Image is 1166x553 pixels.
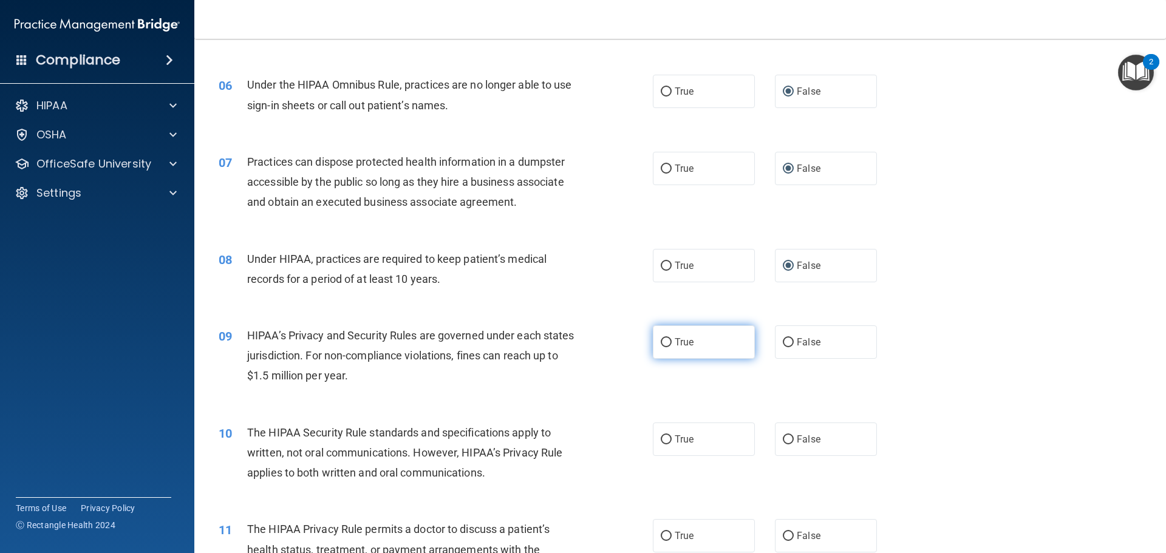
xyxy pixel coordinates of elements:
a: Terms of Use [16,502,66,514]
p: Settings [36,186,81,200]
span: 06 [219,78,232,93]
p: HIPAA [36,98,67,113]
input: True [661,435,672,444]
p: OfficeSafe University [36,157,151,171]
span: 08 [219,253,232,267]
input: True [661,532,672,541]
div: 2 [1149,62,1153,78]
button: Open Resource Center, 2 new notifications [1118,55,1154,90]
h4: Compliance [36,52,120,69]
span: HIPAA’s Privacy and Security Rules are governed under each states jurisdiction. For non-complianc... [247,329,574,382]
input: False [783,435,794,444]
p: OSHA [36,127,67,142]
input: False [783,338,794,347]
span: False [797,86,820,97]
input: False [783,165,794,174]
input: True [661,338,672,347]
a: Settings [15,186,177,200]
a: OfficeSafe University [15,157,177,171]
span: The HIPAA Security Rule standards and specifications apply to written, not oral communications. H... [247,426,562,479]
span: True [675,86,694,97]
a: Privacy Policy [81,502,135,514]
span: True [675,530,694,541]
input: False [783,532,794,541]
span: False [797,433,820,445]
a: HIPAA [15,98,177,113]
input: True [661,165,672,174]
input: True [661,87,672,97]
span: 11 [219,523,232,537]
img: PMB logo [15,13,180,37]
a: OSHA [15,127,177,142]
span: 09 [219,329,232,344]
span: False [797,260,820,271]
span: Ⓒ Rectangle Health 2024 [16,519,115,531]
span: False [797,336,820,348]
span: True [675,336,694,348]
span: True [675,260,694,271]
span: 10 [219,426,232,441]
input: False [783,87,794,97]
span: Under the HIPAA Omnibus Rule, practices are no longer able to use sign-in sheets or call out pati... [247,78,572,111]
input: False [783,262,794,271]
span: True [675,163,694,174]
span: Practices can dispose protected health information in a dumpster accessible by the public so long... [247,155,565,208]
span: 07 [219,155,232,170]
span: False [797,163,820,174]
span: Under HIPAA, practices are required to keep patient’s medical records for a period of at least 10... [247,253,547,285]
span: False [797,530,820,541]
input: True [661,262,672,271]
span: True [675,433,694,445]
